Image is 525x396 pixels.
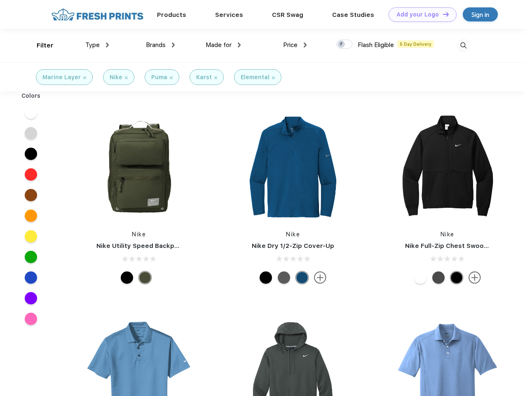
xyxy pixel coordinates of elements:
[121,271,133,284] div: Black
[110,73,122,82] div: Nike
[238,112,348,222] img: func=resize&h=266
[172,42,175,47] img: dropdown.png
[125,76,128,79] img: filter_cancel.svg
[450,271,463,284] div: Black
[252,242,334,250] a: Nike Dry 1/2-Zip Cover-Up
[157,11,186,19] a: Products
[15,92,47,100] div: Colors
[206,41,232,49] span: Made for
[443,12,449,16] img: DT
[405,242,515,250] a: Nike Full-Zip Chest Swoosh Jacket
[84,112,194,222] img: func=resize&h=266
[85,41,100,49] span: Type
[358,41,394,49] span: Flash Eligible
[260,271,272,284] div: Black
[241,73,270,82] div: Elemental
[170,76,173,79] img: filter_cancel.svg
[463,7,498,21] a: Sign in
[196,73,212,82] div: Karst
[469,271,481,284] img: more.svg
[83,76,86,79] img: filter_cancel.svg
[432,271,445,284] div: Anthracite
[304,42,307,47] img: dropdown.png
[441,231,455,238] a: Nike
[139,271,151,284] div: Cargo Khaki
[414,271,427,284] div: White
[278,271,290,284] div: Black Heather
[151,73,167,82] div: Puma
[471,10,489,19] div: Sign in
[106,42,109,47] img: dropdown.png
[132,231,146,238] a: Nike
[397,40,434,48] span: 5 Day Delivery
[286,231,300,238] a: Nike
[96,242,185,250] a: Nike Utility Speed Backpack
[272,76,275,79] img: filter_cancel.svg
[457,39,470,52] img: desktop_search.svg
[396,11,439,18] div: Add your Logo
[314,271,326,284] img: more.svg
[272,11,303,19] a: CSR Swag
[214,76,217,79] img: filter_cancel.svg
[49,7,146,22] img: fo%20logo%202.webp
[283,41,298,49] span: Price
[296,271,308,284] div: Gym Blue
[42,73,81,82] div: Marine Layer
[146,41,166,49] span: Brands
[238,42,241,47] img: dropdown.png
[393,112,502,222] img: func=resize&h=266
[37,41,54,50] div: Filter
[215,11,243,19] a: Services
